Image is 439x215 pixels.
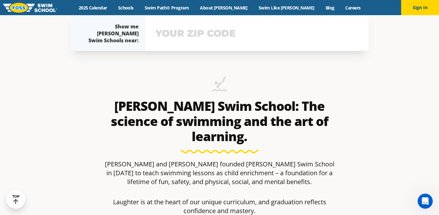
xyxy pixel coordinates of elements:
div: Show me [PERSON_NAME] Swim Schools near: [83,23,139,44]
a: Schools [112,5,139,11]
h2: [PERSON_NAME] Swim School: The science of swimming and the art of learning. [102,99,337,144]
img: FOSS Swim School Logo [3,3,57,13]
a: Careers [340,5,366,11]
a: 2025 Calendar [73,5,112,11]
iframe: Intercom live chat [418,194,433,209]
a: Swim Path® Program [139,5,194,11]
div: TOP [12,194,20,204]
a: Blog [320,5,340,11]
p: [PERSON_NAME] and [PERSON_NAME] founded [PERSON_NAME] Swim School in [DATE] to teach swimming les... [102,160,337,186]
img: icon-swimming-diving-2.png [212,76,227,95]
a: About [PERSON_NAME] [195,5,253,11]
a: Swim Like [PERSON_NAME] [253,5,320,11]
input: YOUR ZIP CODE [154,24,360,43]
